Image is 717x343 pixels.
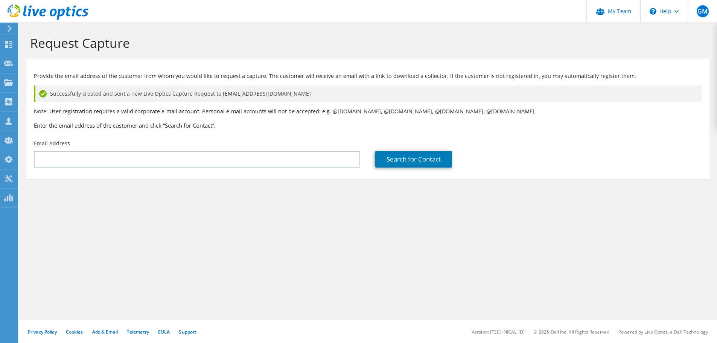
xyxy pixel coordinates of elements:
a: Support [179,329,196,335]
span: GM [697,5,709,17]
a: EULA [158,329,170,335]
li: © 2025 Dell Inc. All Rights Reserved [534,329,609,335]
svg: \n [650,8,656,15]
span: Successfully created and sent a new Live Optics Capture Request to [EMAIL_ADDRESS][DOMAIN_NAME] [50,90,311,98]
a: Search for Contact [375,151,452,168]
a: Telemetry [127,329,149,335]
label: Email Address [34,140,70,147]
p: Provide the email address of the customer from whom you would like to request a capture. The cust... [34,72,702,80]
a: Cookies [66,329,83,335]
h1: Request Capture [30,35,702,51]
a: Ads & Email [92,329,118,335]
p: Note: User registration requires a valid corporate e-mail account. Personal e-mail accounts will ... [34,107,702,116]
li: Powered by Live Optics, a Dell Technology [618,329,708,335]
li: Version: [TECHNICAL_ID] [472,329,525,335]
a: Privacy Policy [28,329,57,335]
h3: Enter the email address of the customer and click “Search for Contact”. [34,121,702,130]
